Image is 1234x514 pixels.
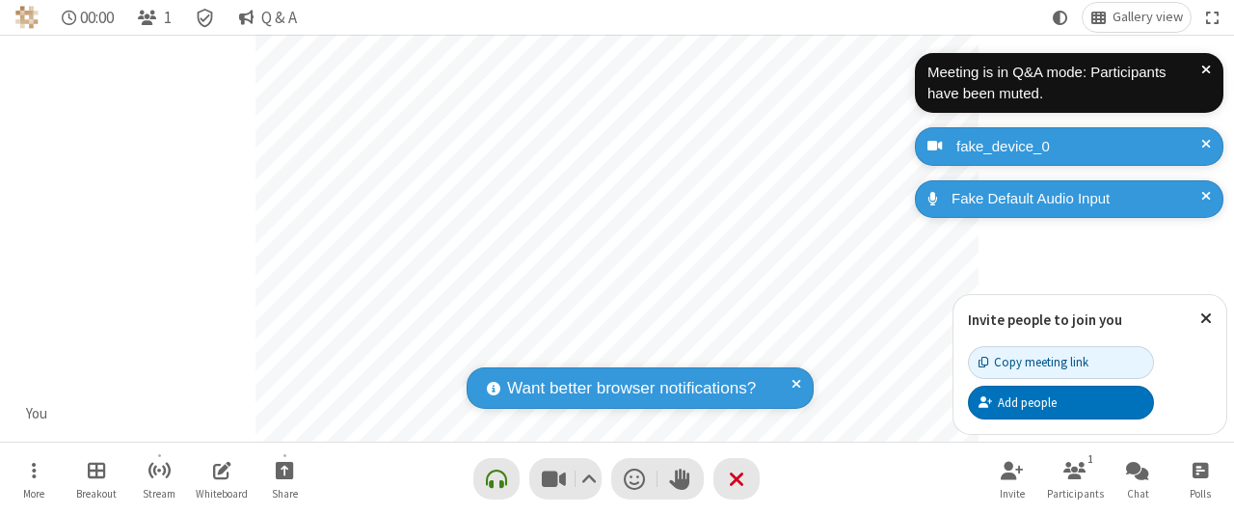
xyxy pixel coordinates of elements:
span: Breakout [76,488,117,500]
button: Send a reaction [611,458,657,500]
button: End or leave meeting [713,458,760,500]
button: Stop video (Alt+V) [529,458,602,500]
button: Video setting [576,458,602,500]
label: Invite people to join you [968,311,1122,329]
span: Participants [1047,488,1104,500]
button: Copy meeting link [968,346,1154,379]
img: QA Selenium DO NOT DELETE OR CHANGE [15,6,39,29]
button: Start sharing [255,451,313,506]
span: Share [272,488,298,500]
button: Start streaming [130,451,188,506]
span: Polls [1190,488,1211,500]
span: Invite [1000,488,1025,500]
div: You [19,403,55,425]
button: Add people [968,386,1154,419]
button: Open shared whiteboard [193,451,251,506]
div: fake_device_0 [950,136,1209,158]
span: 1 [164,9,172,27]
div: Timer [54,3,122,32]
button: Change layout [1083,3,1191,32]
button: Open participant list [1046,451,1104,506]
span: Gallery view [1113,10,1183,25]
span: 00:00 [80,9,114,27]
button: Q & A [230,3,305,32]
button: Fullscreen [1198,3,1227,32]
button: Using system theme [1045,3,1076,32]
button: Open poll [1171,451,1229,506]
span: Whiteboard [196,488,248,500]
button: Open chat [1109,451,1167,506]
button: Raise hand [657,458,704,500]
button: Manage Breakout Rooms [67,451,125,506]
span: Want better browser notifications? [507,376,756,401]
span: Chat [1127,488,1149,500]
button: Open menu [5,451,63,506]
span: Stream [143,488,175,500]
button: Invite participants (Alt+I) [983,451,1041,506]
button: Close popover [1186,295,1226,342]
div: Meeting is in Q&A mode: Participants have been muted. [927,62,1201,105]
button: Open participant list [129,3,179,32]
div: Copy meeting link [979,353,1088,371]
button: Connect your audio [473,458,520,500]
div: Meeting details Encryption enabled [187,3,224,32]
span: More [23,488,44,500]
div: 1 [1083,450,1099,468]
span: Q & A [261,9,297,27]
div: Fake Default Audio Input [945,188,1209,210]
